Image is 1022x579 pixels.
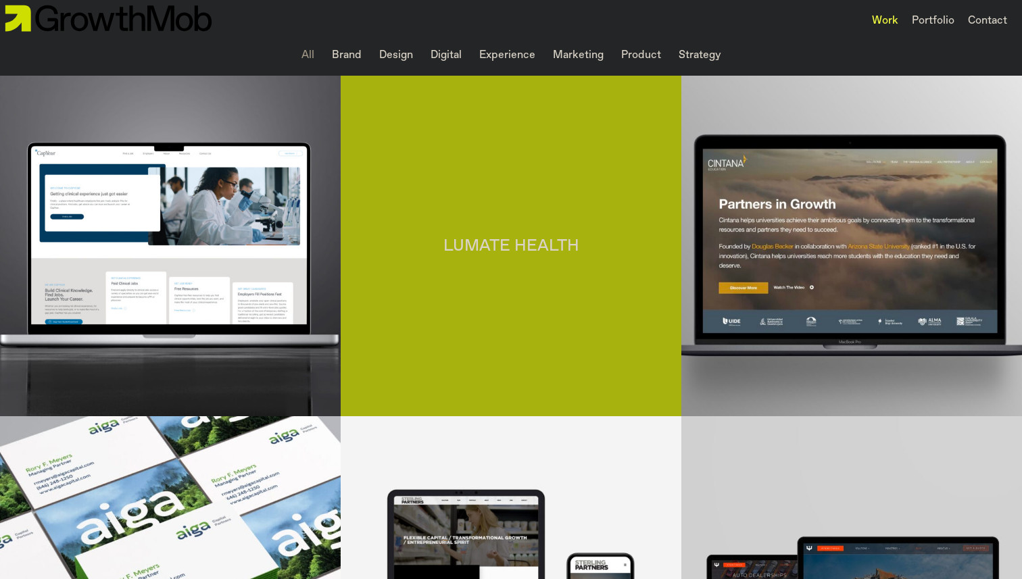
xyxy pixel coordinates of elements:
[912,13,954,29] a: Portfolio
[326,42,367,69] li: Brand
[374,42,418,69] li: Design
[425,42,467,69] li: Digital
[341,76,681,416] a: Lumate Health
[547,42,609,69] li: Marketing
[616,42,666,69] li: Product
[673,42,727,69] li: Strategy
[968,13,1007,29] a: Contact
[872,13,898,29] a: Work
[865,9,1014,32] nav: Main nav
[351,238,671,254] h3: Lumate Health
[474,42,541,69] li: Experience
[296,42,320,69] li: All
